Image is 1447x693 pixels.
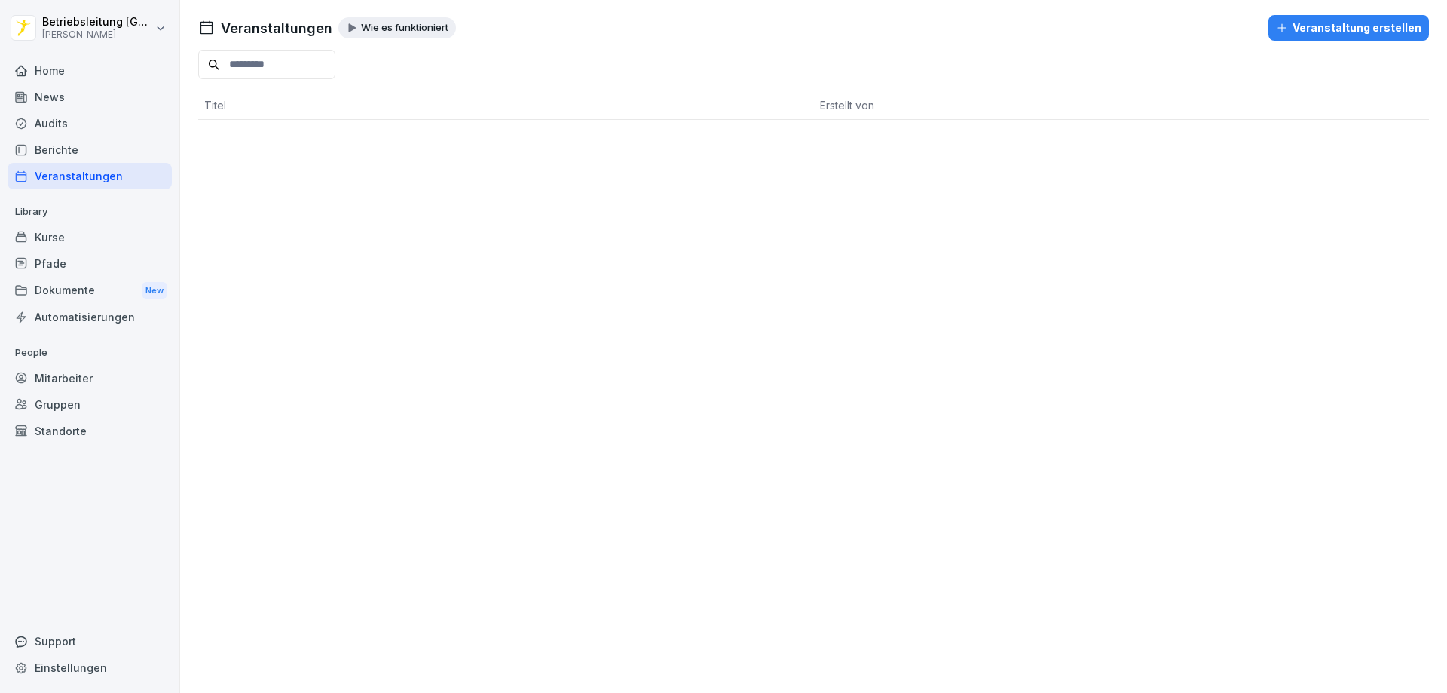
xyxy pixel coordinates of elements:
a: News [8,84,172,110]
a: DokumenteNew [8,277,172,305]
p: Betriebsleitung [GEOGRAPHIC_DATA] [42,16,152,29]
a: Einstellungen [8,655,172,681]
a: Audits [8,110,172,136]
a: Veranstaltungen [8,163,172,189]
a: Home [8,57,172,84]
div: Dokumente [8,277,172,305]
p: [PERSON_NAME] [42,29,152,40]
div: New [142,282,167,299]
p: Library [8,200,172,224]
div: Support [8,628,172,655]
span: Titel [204,99,226,112]
a: Mitarbeiter [8,365,172,391]
h1: Veranstaltungen [221,18,332,38]
a: Berichte [8,136,172,163]
p: People [8,341,172,365]
div: Veranstaltung erstellen [1276,20,1421,36]
a: Pfade [8,250,172,277]
a: Automatisierungen [8,304,172,330]
a: Standorte [8,418,172,444]
a: Gruppen [8,391,172,418]
button: Veranstaltung erstellen [1268,15,1429,41]
p: Wie es funktioniert [361,22,448,34]
span: Erstellt von [820,99,874,112]
a: Kurse [8,224,172,250]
